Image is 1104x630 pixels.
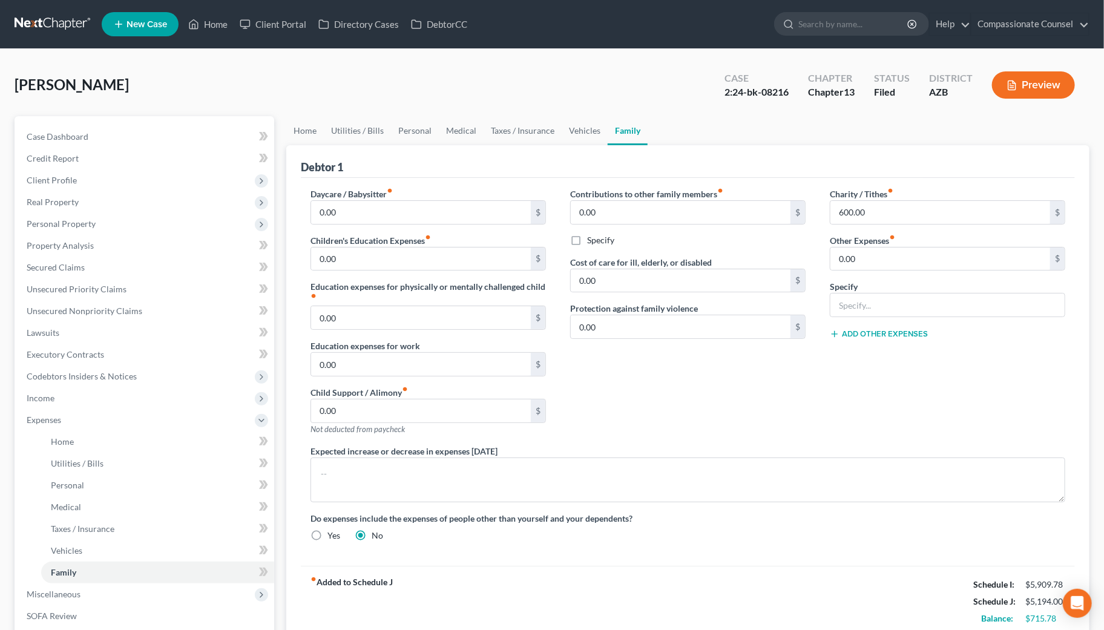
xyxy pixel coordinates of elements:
[51,436,74,447] span: Home
[531,399,545,422] div: $
[17,148,274,169] a: Credit Report
[889,234,895,240] i: fiber_manual_record
[425,234,431,240] i: fiber_manual_record
[311,248,531,271] input: --
[311,306,531,329] input: --
[41,496,274,518] a: Medical
[571,315,790,338] input: --
[808,85,855,99] div: Chapter
[570,188,723,200] label: Contributions to other family members
[27,589,80,599] span: Miscellaneous
[484,116,562,145] a: Taxes / Insurance
[27,349,104,359] span: Executory Contracts
[310,386,408,399] label: Child Support / Alimony
[51,480,84,490] span: Personal
[27,197,79,207] span: Real Property
[973,579,1014,589] strong: Schedule I:
[571,201,790,224] input: --
[15,76,129,93] span: [PERSON_NAME]
[310,188,393,200] label: Daycare / Babysitter
[570,302,698,315] label: Protection against family violence
[981,613,1013,623] strong: Balance:
[930,13,970,35] a: Help
[27,284,126,294] span: Unsecured Priority Claims
[27,131,88,142] span: Case Dashboard
[234,13,312,35] a: Client Portal
[571,269,790,292] input: --
[439,116,484,145] a: Medical
[27,371,137,381] span: Codebtors Insiders & Notices
[310,576,317,582] i: fiber_manual_record
[531,201,545,224] div: $
[391,116,439,145] a: Personal
[17,322,274,344] a: Lawsuits
[830,234,895,247] label: Other Expenses
[27,175,77,185] span: Client Profile
[1050,201,1065,224] div: $
[310,424,405,434] span: Not deducted from paycheck
[387,188,393,194] i: fiber_manual_record
[310,280,546,306] label: Education expenses for physically or mentally challenged child
[51,502,81,512] span: Medical
[992,71,1075,99] button: Preview
[327,530,340,542] label: Yes
[310,512,1065,525] label: Do expenses include the expenses of people other than yourself and your dependents?
[830,329,928,339] button: Add Other Expenses
[1025,579,1065,591] div: $5,909.78
[27,327,59,338] span: Lawsuits
[17,235,274,257] a: Property Analysis
[310,234,431,247] label: Children's Education Expenses
[27,153,79,163] span: Credit Report
[311,353,531,376] input: --
[531,248,545,271] div: $
[1025,596,1065,608] div: $5,194.00
[310,340,420,352] label: Education expenses for work
[402,386,408,392] i: fiber_manual_record
[874,85,910,99] div: Filed
[310,576,393,627] strong: Added to Schedule J
[27,611,77,621] span: SOFA Review
[790,315,805,338] div: $
[973,596,1016,606] strong: Schedule J:
[41,453,274,474] a: Utilities / Bills
[570,256,712,269] label: Cost of care for ill, elderly, or disabled
[830,280,858,293] label: Specify
[27,415,61,425] span: Expenses
[830,294,1065,317] input: Specify...
[41,431,274,453] a: Home
[724,85,789,99] div: 2:24-bk-08216
[312,13,405,35] a: Directory Cases
[830,201,1050,224] input: --
[405,13,473,35] a: DebtorCC
[126,20,167,29] span: New Case
[844,86,855,97] span: 13
[17,278,274,300] a: Unsecured Priority Claims
[608,116,648,145] a: Family
[301,160,343,174] div: Debtor 1
[324,116,391,145] a: Utilities / Bills
[798,13,909,35] input: Search by name...
[311,201,531,224] input: --
[17,257,274,278] a: Secured Claims
[531,306,545,329] div: $
[41,540,274,562] a: Vehicles
[51,523,114,534] span: Taxes / Insurance
[41,518,274,540] a: Taxes / Insurance
[717,188,723,194] i: fiber_manual_record
[17,605,274,627] a: SOFA Review
[587,234,614,246] label: Specify
[874,71,910,85] div: Status
[311,399,531,422] input: --
[929,71,973,85] div: District
[808,71,855,85] div: Chapter
[27,240,94,251] span: Property Analysis
[724,71,789,85] div: Case
[17,344,274,366] a: Executory Contracts
[182,13,234,35] a: Home
[790,269,805,292] div: $
[1025,612,1065,625] div: $715.78
[790,201,805,224] div: $
[51,567,76,577] span: Family
[830,248,1050,271] input: --
[17,300,274,322] a: Unsecured Nonpriority Claims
